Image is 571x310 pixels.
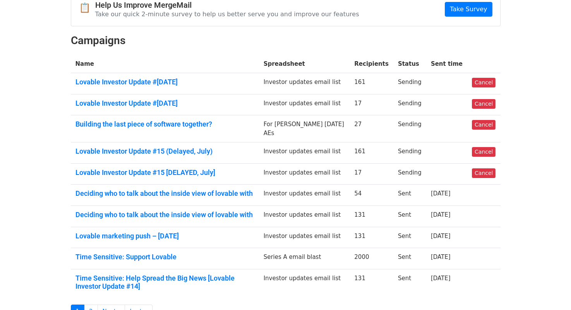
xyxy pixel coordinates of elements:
[350,94,393,115] td: 17
[75,253,254,261] a: Time Sensitive: Support Lovable
[350,206,393,227] td: 131
[259,115,350,142] td: For [PERSON_NAME] [DATE] AEs
[393,269,426,298] td: Sent
[393,227,426,248] td: Sent
[350,73,393,94] td: 161
[431,211,451,218] a: [DATE]
[472,147,496,157] a: Cancel
[75,211,254,219] a: Deciding who to talk about the inside view of lovable with
[259,185,350,206] td: Investor updates email list
[259,227,350,248] td: Investor updates email list
[532,273,571,310] div: Chatt-widget
[259,73,350,94] td: Investor updates email list
[431,233,451,240] a: [DATE]
[472,78,496,87] a: Cancel
[431,190,451,197] a: [DATE]
[95,0,359,10] h4: Help Us Improve MergeMail
[472,168,496,178] a: Cancel
[350,185,393,206] td: 54
[259,94,350,115] td: Investor updates email list
[445,2,492,17] a: Take Survey
[393,94,426,115] td: Sending
[79,2,95,14] span: 📋
[393,115,426,142] td: Sending
[71,55,259,73] th: Name
[393,163,426,185] td: Sending
[350,248,393,269] td: 2000
[472,99,496,109] a: Cancel
[259,142,350,164] td: Investor updates email list
[393,185,426,206] td: Sent
[75,168,254,177] a: Lovable Investor Update #15 [DELAYED, July]
[259,248,350,269] td: Series A email blast
[75,78,254,86] a: Lovable Investor Update #[DATE]
[431,253,451,260] a: [DATE]
[532,273,571,310] iframe: Chat Widget
[75,232,254,240] a: Lovable marketing push – [DATE]
[393,142,426,164] td: Sending
[426,55,467,73] th: Sent time
[393,248,426,269] td: Sent
[75,189,254,198] a: Deciding who to talk about the inside view of lovable with
[393,73,426,94] td: Sending
[259,55,350,73] th: Spreadsheet
[350,115,393,142] td: 27
[75,147,254,156] a: Lovable Investor Update #15 (Delayed, July)
[393,206,426,227] td: Sent
[75,120,254,128] a: Building the last piece of software together?
[393,55,426,73] th: Status
[95,10,359,18] p: Take our quick 2-minute survey to help us better serve you and improve our features
[75,99,254,108] a: Lovable Investor Update #[DATE]
[259,206,350,227] td: Investor updates email list
[259,163,350,185] td: Investor updates email list
[71,34,501,47] h2: Campaigns
[350,227,393,248] td: 131
[472,120,496,130] a: Cancel
[75,274,254,291] a: Time Sensitive: Help Spread the Big News [Lovable Investor Update #14]
[350,163,393,185] td: 17
[431,275,451,282] a: [DATE]
[350,55,393,73] th: Recipients
[259,269,350,298] td: Investor updates email list
[350,142,393,164] td: 161
[350,269,393,298] td: 131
